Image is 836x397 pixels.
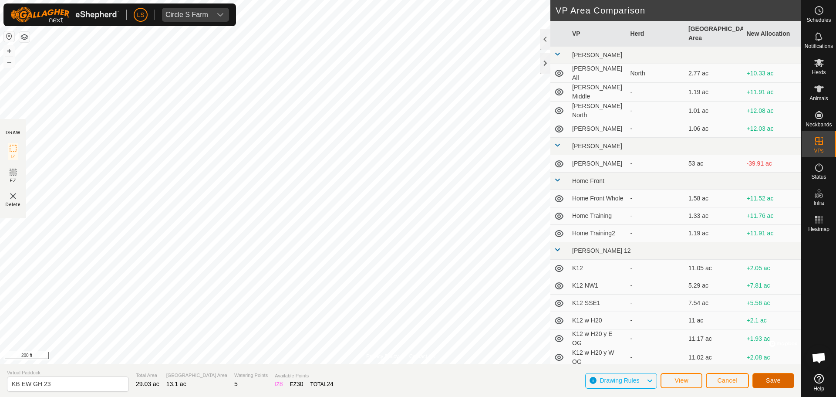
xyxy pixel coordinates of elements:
[743,21,802,47] th: New Allocation
[310,380,334,389] div: TOTAL
[275,372,334,380] span: Available Points
[685,277,743,295] td: 5.29 ac
[630,194,682,203] div: -
[280,380,283,387] span: 8
[630,124,682,133] div: -
[685,312,743,329] td: 11 ac
[812,70,826,75] span: Herds
[136,372,159,379] span: Total Area
[569,329,627,348] td: K12 w H20 y E OG
[805,44,833,49] span: Notifications
[630,281,682,290] div: -
[674,377,688,384] span: View
[813,200,824,206] span: Infra
[4,31,14,42] button: Reset Map
[275,380,283,389] div: IZ
[627,21,685,47] th: Herd
[811,174,826,180] span: Status
[327,380,334,387] span: 24
[630,211,682,221] div: -
[706,373,749,388] button: Cancel
[630,159,682,168] div: -
[556,5,801,16] h2: VP Area Comparison
[8,191,18,201] img: VP
[569,21,627,47] th: VP
[572,177,604,184] span: Home Front
[290,380,303,389] div: EZ
[685,155,743,173] td: 53 ac
[743,64,802,83] td: +10.33 ac
[10,177,17,184] span: EZ
[685,225,743,242] td: 1.19 ac
[630,229,682,238] div: -
[569,190,627,207] td: Home Front Whole
[743,277,802,295] td: +7.81 ac
[630,316,682,325] div: -
[572,143,622,149] span: [PERSON_NAME]
[743,312,802,329] td: +2.1 ac
[685,83,743,102] td: 1.19 ac
[569,64,627,83] td: [PERSON_NAME] All
[813,386,824,391] span: Help
[717,377,738,384] span: Cancel
[685,102,743,120] td: 1.01 ac
[137,10,144,20] span: LS
[409,353,435,360] a: Contact Us
[165,11,208,18] div: Circle S Farm
[630,88,682,97] div: -
[569,155,627,173] td: [PERSON_NAME]
[743,329,802,348] td: +1.93 ac
[630,106,682,115] div: -
[685,348,743,367] td: 11.02 ac
[569,102,627,120] td: [PERSON_NAME] North
[136,380,159,387] span: 29.03 ac
[630,353,682,362] div: -
[162,8,212,22] span: Circle S Farm
[685,207,743,225] td: 1.33 ac
[685,329,743,348] td: 11.17 ac
[685,260,743,277] td: 11.05 ac
[766,377,781,384] span: Save
[234,380,238,387] span: 5
[569,83,627,102] td: [PERSON_NAME] Middle
[166,372,227,379] span: [GEOGRAPHIC_DATA] Area
[685,295,743,312] td: 7.54 ac
[6,201,21,208] span: Delete
[569,207,627,225] td: Home Training
[10,7,119,23] img: Gallagher Logo
[4,57,14,68] button: –
[743,155,802,173] td: -39.91 ac
[630,299,682,308] div: -
[4,46,14,56] button: +
[569,225,627,242] td: Home Training2
[814,148,823,153] span: VPs
[743,207,802,225] td: +11.76 ac
[569,312,627,329] td: K12 w H20
[166,380,186,387] span: 13.1 ac
[572,51,622,58] span: [PERSON_NAME]
[743,102,802,120] td: +12.08 ac
[806,17,831,23] span: Schedules
[297,380,303,387] span: 30
[366,353,399,360] a: Privacy Policy
[630,264,682,273] div: -
[806,345,832,371] div: Open chat
[808,227,829,232] span: Heatmap
[743,83,802,102] td: +11.91 ac
[802,370,836,395] a: Help
[743,348,802,367] td: +2.08 ac
[569,120,627,138] td: [PERSON_NAME]
[685,64,743,83] td: 2.77 ac
[569,277,627,295] td: K12 NW1
[743,295,802,312] td: +5.56 ac
[685,21,743,47] th: [GEOGRAPHIC_DATA] Area
[809,96,828,101] span: Animals
[752,373,794,388] button: Save
[234,372,268,379] span: Watering Points
[600,377,639,384] span: Drawing Rules
[7,369,129,377] span: Virtual Paddock
[6,129,20,136] div: DRAW
[743,190,802,207] td: +11.52 ac
[630,334,682,343] div: -
[569,348,627,367] td: K12 w H20 y W OG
